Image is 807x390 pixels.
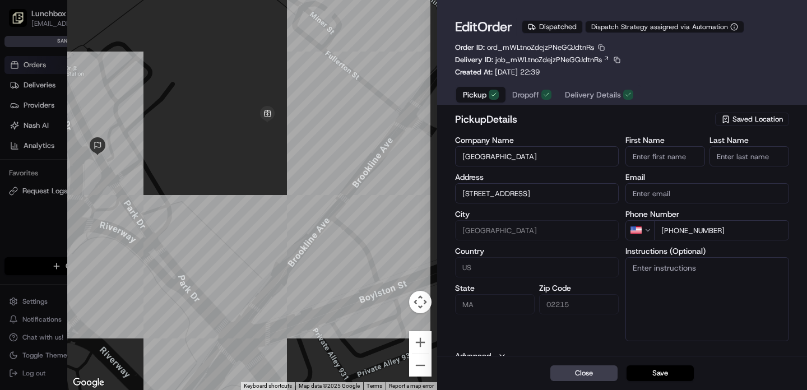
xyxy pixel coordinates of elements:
[106,162,180,174] span: API Documentation
[455,43,594,53] p: Order ID:
[191,110,204,124] button: Start new chat
[539,284,619,292] label: Zip Code
[495,55,610,65] a: job_mWLtnoZdejzPNeGQJdtnRs
[455,210,619,218] label: City
[455,350,491,361] label: Advanced
[29,72,185,84] input: Clear
[455,67,540,77] p: Created At:
[455,183,619,203] input: Landmark Center, 401 Park Dr, Boston, MA 02215, USA
[7,158,90,178] a: 📗Knowledge Base
[455,220,619,240] input: Enter city
[70,375,107,390] img: Google
[22,162,86,174] span: Knowledge Base
[112,190,136,198] span: Pylon
[409,291,432,313] button: Map camera controls
[90,158,184,178] a: 💻API Documentation
[11,107,31,127] img: 1736555255976-a54dd68f-1ca7-489b-9aae-adbdc363a1c4
[79,189,136,198] a: Powered byPylon
[455,257,619,277] input: Enter country
[709,146,789,166] input: Enter last name
[625,136,705,144] label: First Name
[389,383,434,389] a: Report a map error
[625,146,705,166] input: Enter first name
[409,354,432,377] button: Zoom out
[299,383,360,389] span: Map data ©2025 Google
[463,89,486,100] span: Pickup
[715,112,789,127] button: Saved Location
[11,45,204,63] p: Welcome 👋
[487,43,594,52] span: ord_mWLtnoZdejzPNeGQJdtnRs
[95,164,104,173] div: 💻
[625,183,789,203] input: Enter email
[627,365,694,381] button: Save
[654,220,789,240] input: Enter phone number
[244,382,292,390] button: Keyboard shortcuts
[11,164,20,173] div: 📗
[455,350,789,361] button: Advanced
[550,365,618,381] button: Close
[522,20,583,34] div: Dispatched
[455,18,512,36] h1: Edit
[70,375,107,390] a: Open this area in Google Maps (opens a new window)
[455,55,622,65] div: Delivery ID:
[409,331,432,354] button: Zoom in
[455,247,619,255] label: Country
[455,146,619,166] input: Enter company name
[455,136,619,144] label: Company Name
[455,294,535,314] input: Enter state
[38,107,184,118] div: Start new chat
[591,22,728,31] span: Dispatch Strategy assigned via Automation
[625,210,789,218] label: Phone Number
[38,118,142,127] div: We're available if you need us!
[495,55,602,65] span: job_mWLtnoZdejzPNeGQJdtnRs
[455,284,535,292] label: State
[495,67,540,77] span: [DATE] 22:39
[625,247,789,255] label: Instructions (Optional)
[512,89,539,100] span: Dropoff
[367,383,382,389] a: Terms
[477,18,512,36] span: Order
[565,89,621,100] span: Delivery Details
[709,136,789,144] label: Last Name
[625,173,789,181] label: Email
[539,294,619,314] input: Enter zip code
[732,114,783,124] span: Saved Location
[585,21,744,33] button: Dispatch Strategy assigned via Automation
[11,11,34,34] img: Nash
[455,112,713,127] h2: pickup Details
[455,173,619,181] label: Address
